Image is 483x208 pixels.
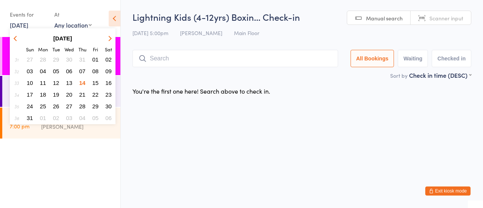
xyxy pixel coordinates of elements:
[105,103,112,109] span: 30
[63,89,75,100] button: 20
[66,80,72,86] span: 13
[90,113,102,123] button: 05
[66,115,72,121] span: 03
[63,66,75,76] button: 06
[26,46,34,52] small: Sunday
[92,115,99,121] span: 05
[24,113,36,123] button: 31
[79,91,86,98] span: 21
[105,68,112,74] span: 09
[79,103,86,109] span: 28
[132,29,168,37] span: [DATE] 5:00pm
[66,103,72,109] span: 27
[24,66,36,76] button: 03
[14,80,19,86] em: 33
[105,80,112,86] span: 16
[2,108,120,139] a: 6:00 -7:00 pmBoxing Training[PERSON_NAME]
[90,66,102,76] button: 08
[40,80,46,86] span: 11
[63,54,75,65] button: 30
[105,56,112,63] span: 02
[27,115,33,121] span: 31
[77,113,88,123] button: 04
[432,50,471,67] button: Checked in
[40,103,46,109] span: 25
[79,68,86,74] span: 07
[92,56,99,63] span: 01
[103,78,114,88] button: 16
[37,66,49,76] button: 04
[50,66,62,76] button: 05
[409,71,471,79] div: Check in time (DESC)
[65,46,74,52] small: Wednesday
[53,103,59,109] span: 26
[366,14,403,22] span: Manual search
[53,91,59,98] span: 19
[50,78,62,88] button: 12
[425,186,471,196] button: Exit kiosk mode
[66,56,72,63] span: 30
[50,101,62,111] button: 26
[429,14,463,22] span: Scanner input
[27,103,33,109] span: 24
[15,57,18,63] em: 31
[53,68,59,74] span: 05
[90,78,102,88] button: 15
[53,56,59,63] span: 29
[63,78,75,88] button: 13
[63,101,75,111] button: 27
[79,115,86,121] span: 04
[132,11,471,23] h2: Lightning Kids (4-12yrs) Boxin… Check-in
[390,72,408,79] label: Sort by
[37,101,49,111] button: 25
[63,113,75,123] button: 03
[90,54,102,65] button: 01
[77,78,88,88] button: 14
[37,89,49,100] button: 18
[50,113,62,123] button: 02
[14,115,19,121] em: 36
[27,56,33,63] span: 27
[103,113,114,123] button: 06
[37,78,49,88] button: 11
[180,29,222,37] span: [PERSON_NAME]
[41,122,114,131] div: [PERSON_NAME]
[79,80,86,86] span: 14
[27,68,33,74] span: 03
[37,54,49,65] button: 28
[24,89,36,100] button: 17
[77,89,88,100] button: 21
[351,50,394,67] button: All Bookings
[234,29,259,37] span: Main Floor
[79,56,86,63] span: 31
[66,68,72,74] span: 06
[132,50,338,67] input: Search
[14,103,19,109] em: 35
[50,54,62,65] button: 29
[37,113,49,123] button: 01
[92,103,99,109] span: 29
[40,115,46,121] span: 01
[14,92,19,98] em: 34
[38,46,48,52] small: Monday
[54,8,92,21] div: At
[24,78,36,88] button: 10
[92,68,99,74] span: 08
[132,87,270,95] div: You're the first one here! Search above to check in.
[27,80,33,86] span: 10
[24,54,36,65] button: 27
[52,46,60,52] small: Tuesday
[40,91,46,98] span: 18
[90,101,102,111] button: 29
[2,76,120,107] a: 5:00 -6:30 pmGeneral Class (All Levels)[PERSON_NAME]
[24,101,36,111] button: 24
[2,37,120,75] a: 5:00 -6:00 pmLightning Kids (4-12yrs) Boxing & Kickboxing[PERSON_NAME]
[54,21,92,29] div: Any location
[398,50,428,67] button: Waiting
[77,54,88,65] button: 31
[78,46,86,52] small: Thursday
[105,115,112,121] span: 06
[10,8,47,21] div: Events for
[105,46,112,52] small: Saturday
[103,54,114,65] button: 02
